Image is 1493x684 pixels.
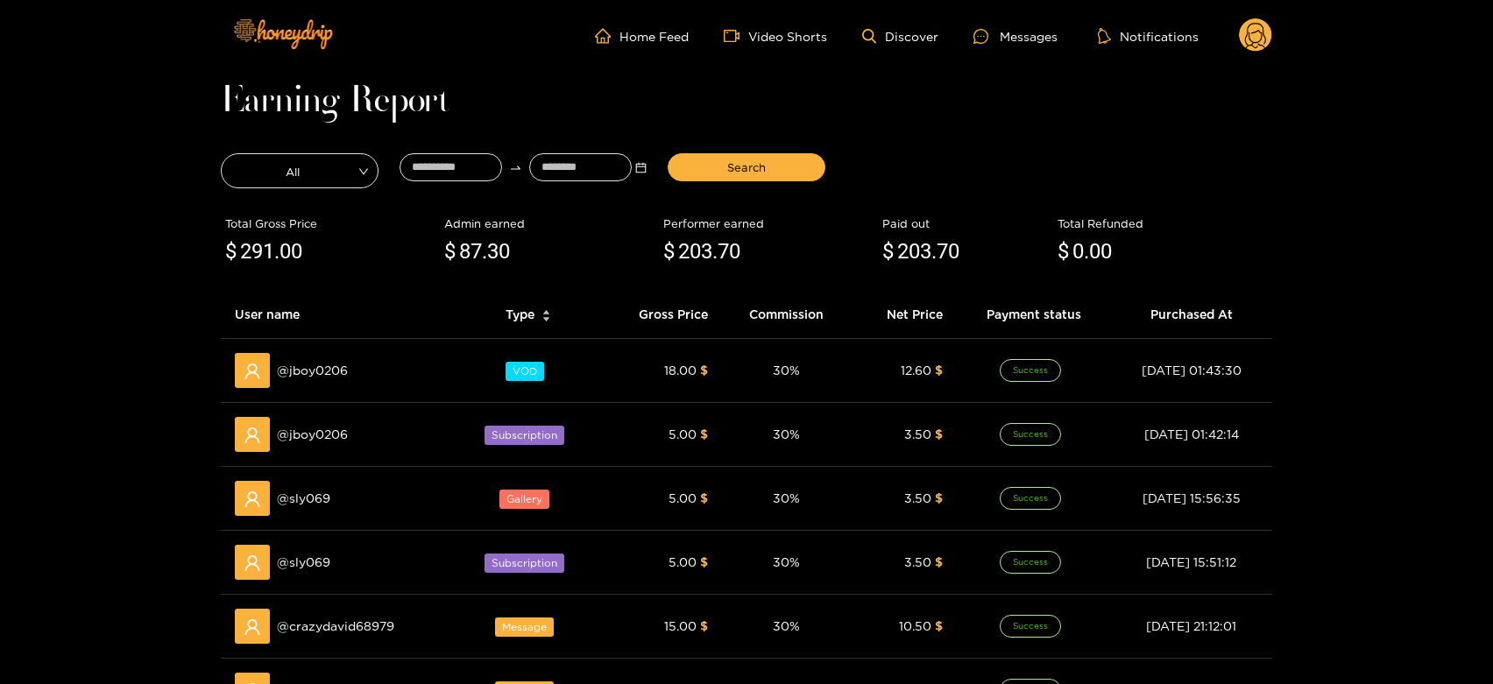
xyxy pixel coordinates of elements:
[1143,491,1241,504] span: [DATE] 15:56:35
[669,555,697,568] span: 5.00
[668,153,825,181] button: Search
[222,159,378,183] span: All
[1146,619,1236,632] span: [DATE] 21:12:01
[712,239,740,264] span: .70
[1000,423,1061,446] span: Success
[277,489,330,508] span: @ sly069
[935,619,943,632] span: $
[1084,239,1112,264] span: .00
[541,307,551,317] span: caret-up
[1110,291,1272,339] th: Purchased At
[700,427,708,441] span: $
[773,619,800,632] span: 30 %
[700,363,708,377] span: $
[773,363,800,377] span: 30 %
[499,490,549,509] span: Gallery
[904,555,931,568] span: 3.50
[221,291,456,339] th: User name
[274,239,302,264] span: .00
[485,554,564,573] span: Subscription
[225,236,237,269] span: $
[277,617,394,636] span: @ crazydavid68979
[664,363,697,377] span: 18.00
[897,239,931,264] span: 203
[541,314,551,324] span: caret-down
[1144,427,1239,441] span: [DATE] 01:42:14
[904,491,931,504] span: 3.50
[221,89,1272,114] h1: Earning Report
[722,291,851,339] th: Commission
[882,236,894,269] span: $
[935,427,943,441] span: $
[1000,615,1061,638] span: Success
[773,555,800,568] span: 30 %
[724,28,748,44] span: video-camera
[244,554,261,572] span: user
[882,215,1049,232] div: Paid out
[700,491,708,504] span: $
[973,26,1058,46] div: Messages
[244,427,261,444] span: user
[509,161,522,174] span: to
[1058,236,1069,269] span: $
[485,426,564,445] span: Subscription
[935,363,943,377] span: $
[935,491,943,504] span: $
[1142,363,1242,377] span: [DATE] 01:43:30
[935,555,943,568] span: $
[901,363,931,377] span: 12.60
[506,305,534,324] span: Type
[1146,555,1236,568] span: [DATE] 15:51:12
[931,239,959,264] span: .70
[595,28,689,44] a: Home Feed
[244,618,261,636] span: user
[899,619,931,632] span: 10.50
[459,239,482,264] span: 87
[700,619,708,632] span: $
[225,215,435,232] div: Total Gross Price
[851,291,957,339] th: Net Price
[595,28,619,44] span: home
[1072,239,1084,264] span: 0
[773,491,800,504] span: 30 %
[509,161,522,174] span: swap-right
[724,28,827,44] a: Video Shorts
[277,553,330,572] span: @ sly069
[444,215,655,232] div: Admin earned
[277,361,348,380] span: @ jboy0206
[506,362,544,381] span: VOD
[240,239,274,264] span: 291
[277,425,348,444] span: @ jboy0206
[1058,215,1268,232] div: Total Refunded
[727,159,766,176] span: Search
[482,239,510,264] span: .30
[1093,27,1204,45] button: Notifications
[664,619,697,632] span: 15.00
[957,291,1111,339] th: Payment status
[444,236,456,269] span: $
[904,427,931,441] span: 3.50
[244,490,261,508] span: user
[495,617,554,637] span: Message
[700,555,708,568] span: $
[669,491,697,504] span: 5.00
[678,239,712,264] span: 203
[1000,487,1061,510] span: Success
[663,236,675,269] span: $
[600,291,722,339] th: Gross Price
[669,427,697,441] span: 5.00
[773,427,800,441] span: 30 %
[663,215,874,232] div: Performer earned
[244,363,261,380] span: user
[1000,551,1061,574] span: Success
[862,29,938,44] a: Discover
[1000,359,1061,382] span: Success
